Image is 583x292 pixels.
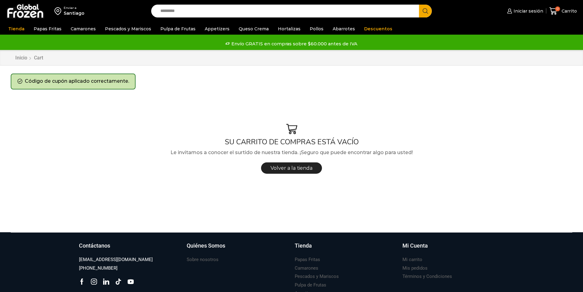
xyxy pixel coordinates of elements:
h3: Mis pedidos [402,265,428,271]
a: Pollos [307,23,327,35]
a: Volver a la tienda [261,162,322,174]
img: address-field-icon.svg [54,6,64,16]
a: [EMAIL_ADDRESS][DOMAIN_NAME] [79,256,153,264]
a: Pulpa de Frutas [157,23,199,35]
h3: Tienda [295,242,312,250]
a: Abarrotes [330,23,358,35]
a: Quiénes Somos [187,242,289,256]
h1: SU CARRITO DE COMPRAS ESTÁ VACÍO [11,138,572,146]
h3: Mi carrito [402,256,422,263]
a: Tienda [295,242,397,256]
h3: [PHONE_NUMBER] [79,265,118,271]
span: 0 [555,6,560,11]
h3: Pescados y Mariscos [295,273,339,280]
h3: Sobre nosotros [187,256,219,263]
a: Términos y Condiciones [402,272,452,281]
span: Volver a la tienda [271,165,312,171]
h3: Términos y Condiciones [402,273,452,280]
a: Inicio [15,55,28,62]
a: Contáctanos [79,242,181,256]
a: Camarones [295,264,318,272]
a: Mis pedidos [402,264,428,272]
h3: Camarones [295,265,318,271]
a: Queso Crema [236,23,272,35]
a: Sobre nosotros [187,256,219,264]
div: Enviar a [64,6,84,10]
span: Carrito [560,8,577,14]
a: Hortalizas [275,23,304,35]
span: Iniciar sesión [512,8,543,14]
button: Search button [419,5,432,17]
a: [PHONE_NUMBER] [79,264,118,272]
a: Tienda [5,23,28,35]
h3: Pulpa de Frutas [295,282,326,288]
a: Pescados y Mariscos [295,272,339,281]
a: Papas Fritas [295,256,320,264]
a: Appetizers [202,23,233,35]
h3: Mi Cuenta [402,242,428,250]
h3: [EMAIL_ADDRESS][DOMAIN_NAME] [79,256,153,263]
a: Pescados y Mariscos [102,23,154,35]
a: Descuentos [361,23,395,35]
span: Cart [34,55,43,61]
a: 0 Carrito [549,4,577,18]
a: Pulpa de Frutas [295,281,326,289]
h3: Quiénes Somos [187,242,225,250]
a: Mi carrito [402,256,422,264]
a: Mi Cuenta [402,242,504,256]
a: Papas Fritas [31,23,65,35]
div: Santiago [64,10,84,16]
h3: Papas Fritas [295,256,320,263]
a: Iniciar sesión [506,5,543,17]
p: Le invitamos a conocer el surtido de nuestra tienda. ¡Seguro que puede encontrar algo para usted! [11,149,572,157]
h3: Contáctanos [79,242,110,250]
div: Código de cupón aplicado correctamente. [11,74,136,89]
a: Camarones [68,23,99,35]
